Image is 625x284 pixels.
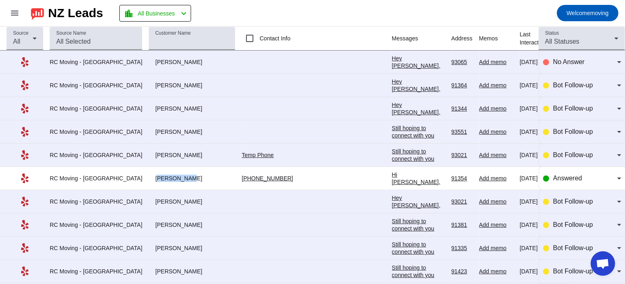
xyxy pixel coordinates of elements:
[553,268,593,275] span: Bot Follow-up
[13,38,20,45] span: All
[479,244,513,252] div: Add memo
[520,82,564,89] div: [DATE] 08:02:AM
[31,6,44,20] img: logo
[392,101,445,204] div: Hey [PERSON_NAME], just following up! Are you still interested in getting a moving estimate? We'd...
[520,151,564,159] div: [DATE] 08:00:AM
[20,104,30,113] mat-icon: Yelp
[20,57,30,67] mat-icon: Yelp
[155,31,191,36] mat-label: Customer Name
[20,266,30,276] mat-icon: Yelp
[56,37,136,47] input: All Selected
[149,175,235,182] div: [PERSON_NAME]
[149,198,235,205] div: [PERSON_NAME]
[553,175,582,182] span: Answered
[479,268,513,275] div: Add memo
[20,150,30,160] mat-icon: Yelp
[392,124,445,235] div: Still hoping to connect with you [DATE]! A short call will help us better understand your move an...
[50,105,142,112] div: RC Moving - [GEOGRAPHIC_DATA]
[553,82,593,89] span: Bot Follow-up
[149,105,235,112] div: [PERSON_NAME]
[50,58,142,66] div: RC Moving - [GEOGRAPHIC_DATA]
[50,82,142,89] div: RC Moving - [GEOGRAPHIC_DATA]
[242,175,293,182] a: [PHONE_NUMBER]
[479,27,520,51] th: Memos
[119,5,191,22] button: All Businesses
[392,171,445,244] div: Hi [PERSON_NAME], Thank you for providing your information! We'll get back to you as soon as poss...
[520,128,564,135] div: [DATE] 08:01:AM
[20,220,30,230] mat-icon: Yelp
[242,152,274,158] a: Temp Phone
[553,198,593,205] span: Bot Follow-up
[56,31,86,36] mat-label: Source Name
[20,80,30,90] mat-icon: Yelp
[451,58,473,66] div: 93065
[451,244,473,252] div: 91335
[149,268,235,275] div: [PERSON_NAME]
[545,31,559,36] mat-label: Status
[520,105,564,112] div: [DATE] 08:02:AM
[520,30,557,47] div: Last Interaction
[451,105,473,112] div: 91344
[479,128,513,135] div: Add memo
[520,268,564,275] div: [DATE] 01:49:PM
[50,198,142,205] div: RC Moving - [GEOGRAPHIC_DATA]
[591,251,615,276] a: Open chat
[13,31,29,36] mat-label: Source
[479,151,513,159] div: Add memo
[138,8,175,19] span: All Businesses
[20,243,30,253] mat-icon: Yelp
[48,7,103,19] div: NZ Leads
[20,173,30,183] mat-icon: Yelp
[392,27,451,51] th: Messages
[124,9,134,18] mat-icon: location_city
[479,105,513,112] div: Add memo
[149,151,235,159] div: [PERSON_NAME]
[258,34,290,42] label: Contact Info
[149,221,235,229] div: [PERSON_NAME]
[520,198,564,205] div: [DATE] 07:08:PM
[50,175,142,182] div: RC Moving - [GEOGRAPHIC_DATA]
[50,244,142,252] div: RC Moving - [GEOGRAPHIC_DATA]
[520,221,564,229] div: [DATE] 04:38:PM
[20,127,30,137] mat-icon: Yelp
[553,151,593,158] span: Bot Follow-up
[479,175,513,182] div: Add memo
[50,221,142,229] div: RC Moving - [GEOGRAPHIC_DATA]
[392,148,445,258] div: Still hoping to connect with you [DATE]! A short call will help us better understand your move an...
[567,10,590,16] span: Welcome
[479,198,513,205] div: Add memo
[520,175,564,182] div: [DATE] 10:21:PM
[553,58,585,65] span: No Answer
[149,82,235,89] div: [PERSON_NAME]
[451,221,473,229] div: 91381
[451,128,473,135] div: 93551
[520,244,564,252] div: [DATE] 02:01:PM
[392,55,445,216] div: Hey [PERSON_NAME], just checking in one last time. If you're still looking for help with your mov...
[50,268,142,275] div: RC Moving - [GEOGRAPHIC_DATA]
[479,82,513,89] div: Add memo
[50,151,142,159] div: RC Moving - [GEOGRAPHIC_DATA]
[20,197,30,206] mat-icon: Yelp
[520,58,564,66] div: [DATE] 08:03:AM
[149,244,235,252] div: [PERSON_NAME]
[553,105,593,112] span: Bot Follow-up
[50,128,142,135] div: RC Moving - [GEOGRAPHIC_DATA]
[149,128,235,135] div: [PERSON_NAME]
[451,175,473,182] div: 91354
[557,5,618,21] button: Welcomemoving
[451,151,473,159] div: 93021
[479,58,513,66] div: Add memo
[567,7,609,19] span: moving
[553,244,593,251] span: Bot Follow-up
[553,128,593,135] span: Bot Follow-up
[10,8,20,18] mat-icon: menu
[553,221,593,228] span: Bot Follow-up
[545,38,579,45] span: All Statuses
[479,221,513,229] div: Add memo
[149,58,235,66] div: [PERSON_NAME]
[451,27,479,51] th: Address
[451,82,473,89] div: 91364
[451,268,473,275] div: 91423
[392,78,445,181] div: Hey [PERSON_NAME], just following up! Are you still interested in getting a moving estimate? We'd...
[179,9,189,18] mat-icon: chevron_left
